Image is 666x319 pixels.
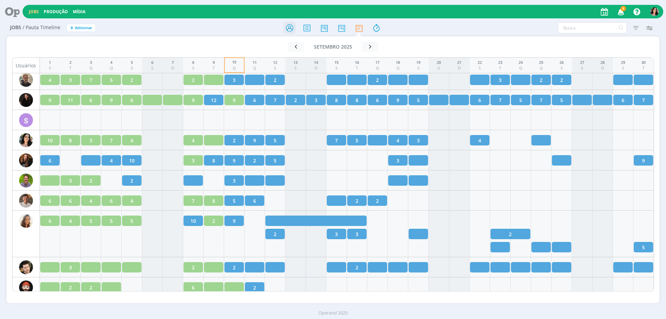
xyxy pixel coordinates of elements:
div: Q [253,65,257,71]
div: 29 [621,60,625,66]
div: 7 [171,60,174,66]
div: 14 [314,60,318,66]
div: S [478,65,482,71]
span: 2 [376,197,379,204]
div: 16 [355,60,359,66]
img: T [19,174,33,187]
span: 10 [47,137,53,144]
div: Q [232,65,236,71]
span: 2 [274,230,276,238]
span: 2 [89,177,92,184]
div: S [416,65,420,71]
div: 8 [192,60,194,66]
span: setembro 2025 [314,43,352,50]
span: 2 [69,284,72,291]
span: 9 [110,96,113,104]
button: setembro 2025 [304,42,362,52]
span: 5 [110,217,113,225]
span: 3 [69,177,72,184]
span: 6 [253,96,256,104]
input: Busca [558,22,627,33]
img: T [19,133,33,147]
span: 5 [356,137,358,144]
span: Jobs [10,25,21,31]
span: 4 [69,217,72,225]
a: Mídia [73,9,85,15]
button: Produção [42,9,70,15]
span: 6 [49,197,51,204]
span: 2 [212,217,215,225]
div: S [334,65,339,71]
img: W [19,280,33,294]
span: 9 [253,137,256,144]
span: 3 [356,230,358,238]
div: D [171,65,174,71]
span: 5 [233,197,236,204]
div: S [273,65,277,71]
span: 6 [192,284,195,291]
span: 8 [356,96,358,104]
span: 7 [642,96,645,104]
div: 28 [600,60,605,66]
span: 2 [233,264,236,271]
div: 24 [519,60,523,66]
button: +Adicionar [67,24,95,32]
span: 4 [49,76,51,84]
div: S [192,65,194,71]
span: 8 [69,137,72,144]
span: 5 [274,157,276,164]
span: 6 [130,96,133,104]
div: Q [89,65,93,71]
div: T [355,65,359,71]
div: S [293,65,298,71]
div: Q [110,65,113,71]
div: 1 [49,60,51,66]
div: 22 [478,60,482,66]
div: 25 [539,60,543,66]
span: 5 [417,96,420,104]
span: 4 [396,137,399,144]
span: 7 [335,137,338,144]
span: 2 [560,76,563,84]
div: S [580,65,584,71]
img: V [19,214,33,228]
div: D [457,65,461,71]
span: 3 [192,157,195,164]
span: 9 [192,96,195,104]
span: 3 [335,230,338,238]
span: Adicionar [75,26,92,30]
span: 2 [294,96,297,104]
span: 9 [642,157,645,164]
div: 9 [213,60,215,66]
span: + [70,24,74,32]
span: 6 [622,96,624,104]
div: 5 [131,60,133,66]
span: 9 [621,6,626,11]
span: 4 [130,197,133,204]
div: 3 [89,60,93,66]
div: Q [375,65,379,71]
span: 9 [233,217,236,225]
span: 6 [49,217,51,225]
span: 3 [69,264,72,271]
span: 8 [335,96,338,104]
div: S [49,65,51,71]
span: 8 [212,197,215,204]
div: 4 [110,60,113,66]
div: 20 [437,60,441,66]
span: 2 [130,177,133,184]
span: 5 [110,76,113,84]
img: T [19,194,33,208]
span: 7 [274,96,276,104]
button: T [650,6,659,18]
span: 4 [192,137,195,144]
span: 2 [192,264,195,271]
div: 27 [580,60,584,66]
span: 5 [130,217,133,225]
span: 6 [110,197,113,204]
span: 3 [417,137,420,144]
span: / Pauta Timeline [23,25,60,31]
div: 26 [560,60,564,66]
span: 6 [253,197,256,204]
img: T [650,7,659,16]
